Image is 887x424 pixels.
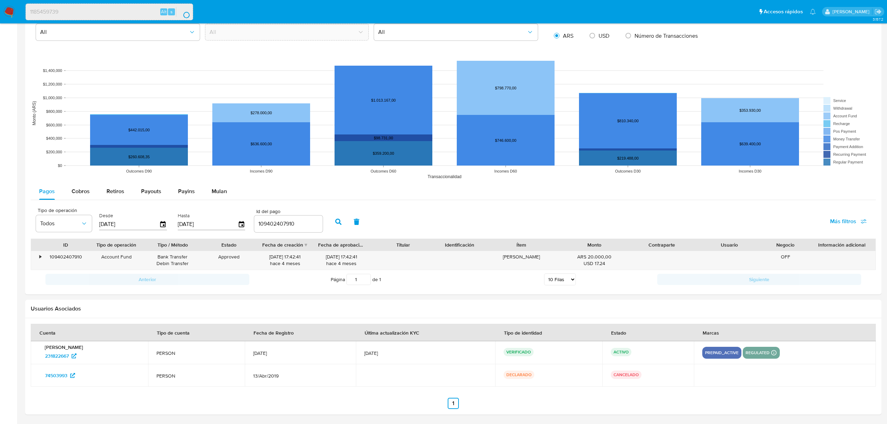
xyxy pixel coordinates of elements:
button: search-icon [176,7,190,17]
h2: Usuarios Asociados [31,305,876,312]
span: Accesos rápidos [764,8,803,15]
a: Salir [874,8,882,15]
p: eliana.eguerrero@mercadolibre.com [833,8,872,15]
input: Buscar usuario o caso... [26,7,193,16]
span: s [170,8,173,15]
span: Alt [161,8,167,15]
a: Notificaciones [810,9,816,15]
span: 3.157.2 [873,16,884,22]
